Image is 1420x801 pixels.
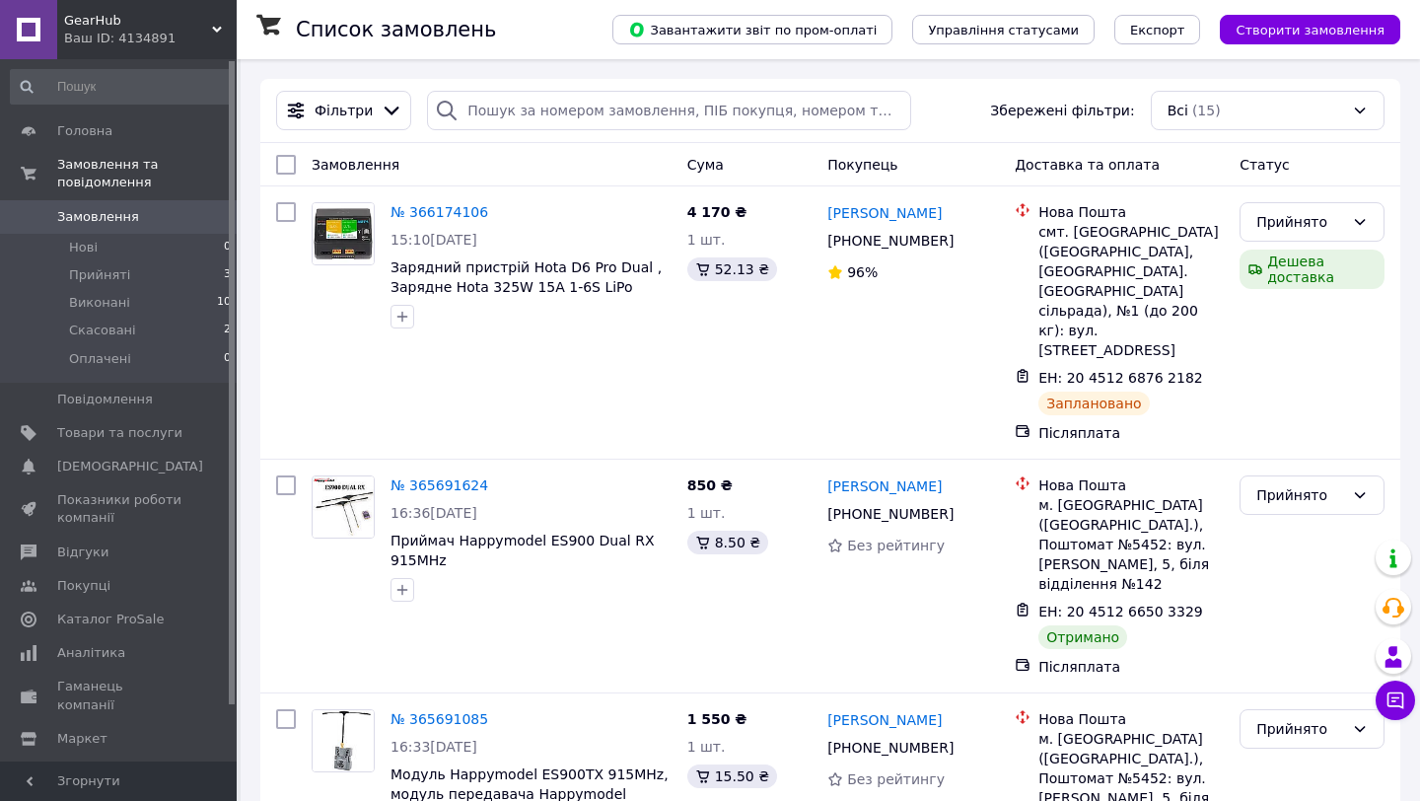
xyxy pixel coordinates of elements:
span: Нові [69,239,98,256]
span: ЕН: 20 4512 6650 3329 [1038,604,1203,619]
button: Експорт [1114,15,1201,44]
span: Оплачені [69,350,131,368]
a: Створити замовлення [1200,21,1400,36]
span: 2 [224,322,231,339]
span: (15) [1192,103,1221,118]
div: Післяплата [1038,423,1224,443]
a: [PERSON_NAME] [827,203,942,223]
span: 16:36[DATE] [390,505,477,521]
div: Прийнято [1256,484,1344,506]
span: Замовлення та повідомлення [57,156,237,191]
span: 16:33[DATE] [390,739,477,755]
img: Фото товару [313,476,374,538]
a: Фото товару [312,202,375,265]
span: Без рейтингу [847,771,945,787]
span: Товари та послуги [57,424,182,442]
div: 52.13 ₴ [687,257,777,281]
div: Нова Пошта [1038,202,1224,222]
span: Статус [1240,157,1290,173]
span: Покупець [827,157,897,173]
span: Замовлення [57,208,139,226]
span: 0 [224,239,231,256]
span: 1 шт. [687,739,726,755]
span: Створити замовлення [1236,23,1384,37]
div: Ваш ID: 4134891 [64,30,237,47]
a: [PERSON_NAME] [827,710,942,730]
div: [PHONE_NUMBER] [823,734,958,762]
div: Нова Пошта [1038,475,1224,495]
div: смт. [GEOGRAPHIC_DATA] ([GEOGRAPHIC_DATA], [GEOGRAPHIC_DATA]. [GEOGRAPHIC_DATA] сільрада), №1 (до... [1038,222,1224,360]
span: Збережені фільтри: [990,101,1134,120]
input: Пошук за номером замовлення, ПІБ покупця, номером телефону, Email, номером накладної [427,91,911,130]
h1: Список замовлень [296,18,496,41]
span: Всі [1168,101,1188,120]
span: Маркет [57,730,107,748]
span: GearHub [64,12,212,30]
span: 96% [847,264,878,280]
span: Доставка та оплата [1015,157,1160,173]
span: 4 170 ₴ [687,204,747,220]
span: Фільтри [315,101,373,120]
span: 10 [217,294,231,312]
button: Чат з покупцем [1376,681,1415,720]
div: м. [GEOGRAPHIC_DATA] ([GEOGRAPHIC_DATA].), Поштомат №5452: вул. [PERSON_NAME], 5, біля відділення... [1038,495,1224,594]
button: Управління статусами [912,15,1095,44]
div: 8.50 ₴ [687,531,768,554]
span: Відгуки [57,544,108,561]
span: Покупці [57,577,110,595]
div: Дешева доставка [1240,250,1384,289]
span: Каталог ProSale [57,611,164,628]
a: Приймач Happymodel ES900 Dual RX 915MHz [390,533,654,568]
button: Створити замовлення [1220,15,1400,44]
span: 850 ₴ [687,477,733,493]
span: Аналітика [57,644,125,662]
span: 15:10[DATE] [390,232,477,248]
div: 15.50 ₴ [687,765,777,788]
img: Фото товару [313,710,374,771]
span: 1 шт. [687,505,726,521]
span: Виконані [69,294,130,312]
div: Отримано [1038,625,1127,649]
a: Фото товару [312,475,375,539]
span: Скасовані [69,322,136,339]
span: Експорт [1130,23,1185,37]
button: Завантажити звіт по пром-оплаті [612,15,892,44]
div: Заплановано [1038,392,1150,415]
span: Замовлення [312,157,399,173]
div: Нова Пошта [1038,709,1224,729]
div: Прийнято [1256,211,1344,233]
span: Cума [687,157,724,173]
span: 1 550 ₴ [687,711,747,727]
a: № 366174106 [390,204,488,220]
span: Головна [57,122,112,140]
span: Завантажити звіт по пром-оплаті [628,21,877,38]
span: 1 шт. [687,232,726,248]
div: Післяплата [1038,657,1224,677]
span: Управління статусами [928,23,1079,37]
span: Гаманець компанії [57,678,182,713]
span: 3 [224,266,231,284]
span: ЕН: 20 4512 6876 2182 [1038,370,1203,386]
a: № 365691085 [390,711,488,727]
div: [PHONE_NUMBER] [823,500,958,528]
img: Фото товару [313,203,374,264]
div: [PHONE_NUMBER] [823,227,958,255]
span: Прийняті [69,266,130,284]
span: Повідомлення [57,391,153,408]
a: Фото товару [312,709,375,772]
a: [PERSON_NAME] [827,476,942,496]
span: Без рейтингу [847,538,945,553]
span: 0 [224,350,231,368]
input: Пошук [10,69,233,105]
span: [DEMOGRAPHIC_DATA] [57,458,203,475]
span: Показники роботи компанії [57,491,182,527]
div: Прийнято [1256,718,1344,740]
a: Зарядний пристрій Hota D6 Pro Dual , Зарядне Hota 325W 15A 1-6S LiPo [390,259,662,295]
a: № 365691624 [390,477,488,493]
